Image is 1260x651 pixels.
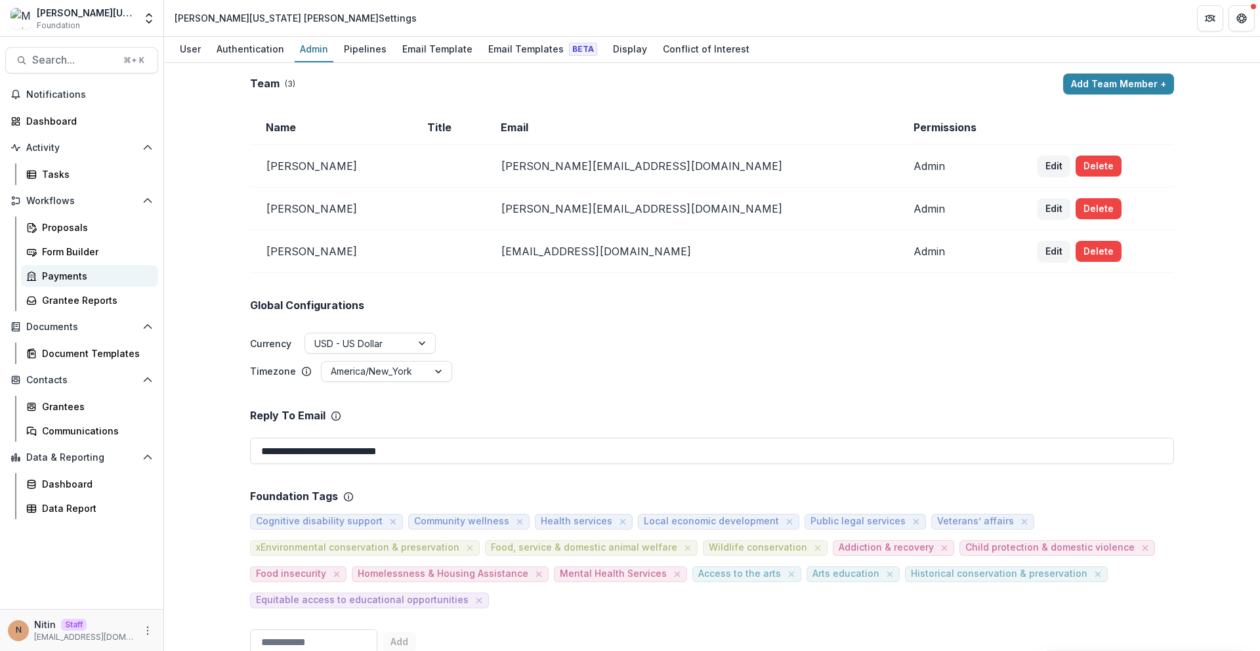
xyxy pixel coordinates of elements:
[485,230,897,273] td: [EMAIL_ADDRESS][DOMAIN_NAME]
[1038,241,1070,262] button: Edit
[883,568,896,581] button: close
[485,145,897,188] td: [PERSON_NAME][EMAIL_ADDRESS][DOMAIN_NAME]
[339,39,392,58] div: Pipelines
[42,269,148,283] div: Payments
[783,515,796,528] button: close
[21,343,158,364] a: Document Templates
[5,369,158,390] button: Open Contacts
[541,516,612,527] span: Health services
[42,477,148,491] div: Dashboard
[140,623,156,639] button: More
[285,78,295,90] p: ( 3 )
[5,190,158,211] button: Open Workflows
[42,501,148,515] div: Data Report
[250,337,291,350] label: Currency
[658,39,755,58] div: Conflict of Interest
[42,245,148,259] div: Form Builder
[26,196,137,207] span: Workflows
[250,409,325,422] p: Reply To Email
[140,5,158,31] button: Open entity switcher
[938,541,951,555] button: close
[339,37,392,62] a: Pipelines
[21,163,158,185] a: Tasks
[26,89,153,100] span: Notifications
[295,37,333,62] a: Admin
[5,110,158,132] a: Dashboard
[250,77,280,90] h2: Team
[812,568,879,579] span: Arts education
[330,568,343,581] button: close
[250,110,411,145] td: Name
[616,515,629,528] button: close
[256,516,383,527] span: Cognitive disability support
[1018,515,1031,528] button: close
[560,568,667,579] span: Mental Health Services
[26,114,148,128] div: Dashboard
[513,515,526,528] button: close
[5,447,158,468] button: Open Data & Reporting
[250,145,411,188] td: [PERSON_NAME]
[483,39,602,58] div: Email Templates
[532,568,545,581] button: close
[608,37,652,62] a: Display
[21,497,158,519] a: Data Report
[26,452,137,463] span: Data & Reporting
[1063,73,1174,94] button: Add Team Member +
[911,568,1087,579] span: Historical conservation & preservation
[211,37,289,62] a: Authentication
[5,137,158,158] button: Open Activity
[175,37,206,62] a: User
[42,424,148,438] div: Communications
[211,39,289,58] div: Authentication
[250,188,411,230] td: [PERSON_NAME]
[898,110,1022,145] td: Permissions
[1076,241,1122,262] button: Delete
[397,37,478,62] a: Email Template
[1197,5,1223,31] button: Partners
[491,542,677,553] span: Food, service & domestic animal welfare
[256,542,459,553] span: xEnvironmental conservation & preservation
[671,568,684,581] button: close
[483,37,602,62] a: Email Templates Beta
[5,47,158,73] button: Search...
[485,188,897,230] td: [PERSON_NAME][EMAIL_ADDRESS][DOMAIN_NAME]
[358,568,528,579] span: Homelessness & Housing Assistance
[42,167,148,181] div: Tasks
[1228,5,1255,31] button: Get Help
[37,6,135,20] div: [PERSON_NAME][US_STATE] [PERSON_NAME]
[21,396,158,417] a: Grantees
[709,542,807,553] span: Wildlife conservation
[37,20,80,31] span: Foundation
[175,39,206,58] div: User
[295,39,333,58] div: Admin
[898,145,1022,188] td: Admin
[898,230,1022,273] td: Admin
[644,516,779,527] span: Local economic development
[1091,568,1104,581] button: close
[898,188,1022,230] td: Admin
[121,53,147,68] div: ⌘ + K
[32,54,115,66] span: Search...
[42,220,148,234] div: Proposals
[5,316,158,337] button: Open Documents
[21,217,158,238] a: Proposals
[175,11,417,25] div: [PERSON_NAME][US_STATE] [PERSON_NAME] Settings
[839,542,934,553] span: Addiction & recovery
[569,43,597,56] span: Beta
[811,541,824,555] button: close
[42,400,148,413] div: Grantees
[463,541,476,555] button: close
[485,110,897,145] td: Email
[965,542,1135,553] span: Child protection & domestic violence
[21,241,158,262] a: Form Builder
[5,84,158,105] button: Notifications
[414,516,509,527] span: Community wellness
[658,37,755,62] a: Conflict of Interest
[1076,198,1122,219] button: Delete
[26,375,137,386] span: Contacts
[1038,198,1070,219] button: Edit
[250,490,338,503] p: Foundation Tags
[256,568,326,579] span: Food insecurity
[1038,156,1070,177] button: Edit
[387,515,400,528] button: close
